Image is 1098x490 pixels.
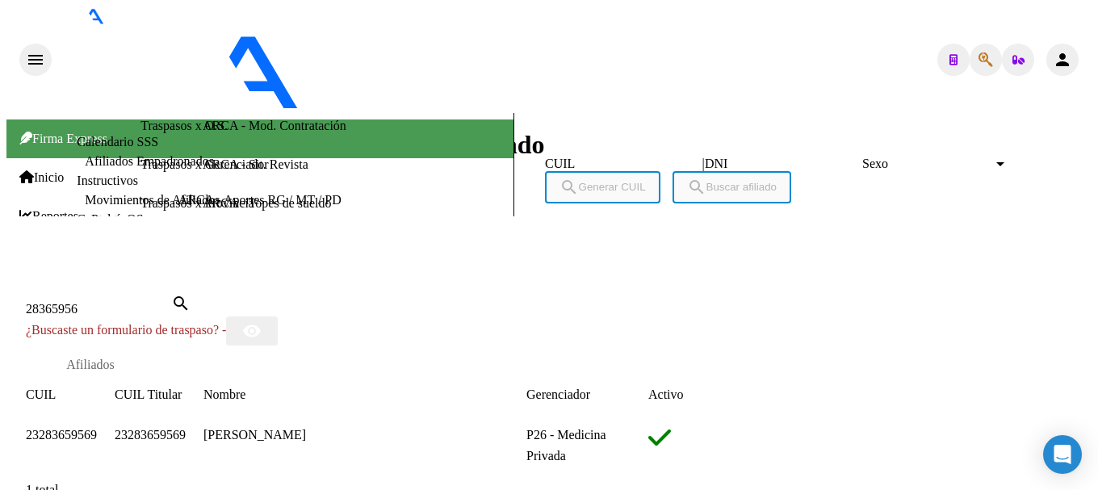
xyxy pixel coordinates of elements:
div: | [545,157,1020,193]
span: Activo [648,387,684,401]
div: [PERSON_NAME] [203,425,526,446]
mat-icon: menu [26,50,45,69]
datatable-header-cell: Nombre [203,384,526,405]
span: Reportes [19,209,78,224]
img: Logo SAAS [52,24,434,110]
div: Afiliados [66,358,115,372]
mat-icon: remove_red_eye [242,321,262,341]
span: CUIL Titular [115,387,182,401]
span: ¿Buscaste un formulario de traspaso? - [26,323,226,337]
a: Calendario SSS [77,135,158,149]
mat-icon: search [559,178,579,197]
span: Sexo [862,157,993,171]
a: Movimientos de Afiliados [85,193,220,207]
datatable-header-cell: CUIL [26,384,115,405]
a: Afiliados Empadronados [85,154,214,168]
datatable-header-cell: CUIL Titular [115,384,203,405]
a: Traspasos x O.S. [140,119,228,133]
span: CUIL [26,387,56,401]
mat-icon: search [171,294,191,313]
mat-icon: person [1053,50,1072,69]
span: Inicio [19,170,64,185]
span: P26 - Medicina Privada [526,428,606,463]
datatable-header-cell: Gerenciador [526,384,648,405]
mat-icon: search [687,178,706,197]
div: Open Intercom Messenger [1043,435,1082,474]
span: - [PERSON_NAME] [434,98,547,112]
span: Buscar afiliado [687,181,777,193]
span: 23283659569 [26,428,97,442]
a: ARCA - Topes de sueldo [203,196,331,211]
span: Generar CUIL [559,181,646,193]
datatable-header-cell: Activo [648,384,754,405]
span: 23283659569 [115,428,186,442]
span: Gerenciador [526,387,590,401]
span: Nombre [203,387,245,401]
a: ARCA - Mod. Contratación [203,119,346,133]
a: ARCA - Sit. Revista [203,157,308,172]
span: Firma Express [19,132,107,145]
